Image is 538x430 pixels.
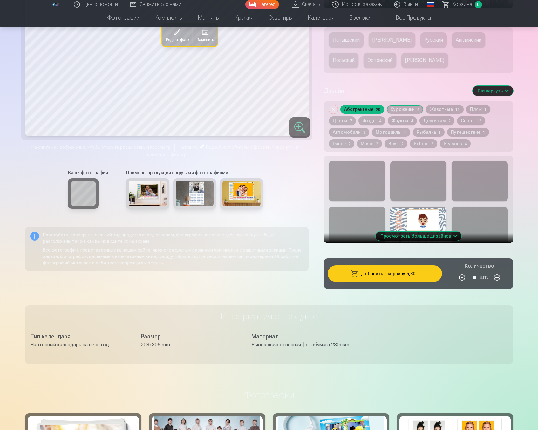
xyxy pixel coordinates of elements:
span: 1 [484,107,487,112]
div: Размер [141,332,239,341]
h3: Информация о продукте [30,311,508,322]
button: Пляж1 [466,105,490,114]
h6: Ваши фотографии [68,169,108,176]
span: 2 [401,142,404,146]
span: 4 [465,142,467,146]
button: Развернуть [473,86,513,96]
button: Рыбалка1 [413,128,445,137]
span: Заменить [196,37,214,42]
a: Брелоки [342,9,378,27]
div: шт. [480,270,488,285]
span: 1 [404,130,406,135]
a: Кружки [227,9,261,27]
span: Редакт. фото [206,145,234,150]
span: Редакт. фото [166,37,188,42]
h5: Дизайн [324,86,467,95]
button: [PERSON_NAME] [369,32,415,48]
a: Комплекты [147,9,190,27]
button: Dance2 [329,139,354,148]
div: Высококачественная фотобумага 230gsm [251,341,349,349]
h5: Количество [465,262,494,270]
span: 1 [439,130,441,135]
p: Пожалуйста, проверьте внешний вид продукта перед заказом, фотографии на произведённом продукте бу... [43,232,304,244]
div: Настенный календарь на весь год [30,341,128,349]
button: Ягоды4 [358,116,385,125]
button: Мотоциклы1 [372,128,410,137]
span: 2 [348,142,351,146]
span: Нажмите на изображение, чтобы открыть расширенный просмотр [31,144,171,150]
a: Фотографии [100,9,147,27]
button: Автомобили3 [329,128,369,137]
button: Просмотреть больше дизайнов [375,232,461,241]
button: Boys2 [385,139,407,148]
button: School2 [410,139,437,148]
span: Нажмите [179,145,198,150]
span: 2 [376,142,378,146]
span: 0 [475,1,482,8]
button: Спорт12 [457,116,485,125]
span: 3 [363,130,365,135]
div: Тип календаря [30,332,128,341]
a: Сувениры [261,9,300,27]
span: 2 [431,142,433,146]
span: 2 [448,119,451,123]
button: [PERSON_NAME] [401,53,448,68]
a: Все продукты [378,9,439,27]
span: 11 [455,107,460,112]
img: /fa4 [52,3,59,6]
span: 6 [417,107,419,112]
span: 20 [376,107,380,112]
div: 203x305 mm [141,341,239,349]
button: Путешествие1 [447,128,489,137]
button: Фрукты4 [388,116,417,125]
button: Художники6 [387,105,423,114]
div: Материал [251,332,349,341]
h6: Примеры продукции с другими фотографиями [124,169,266,176]
button: Заменить [192,23,217,46]
span: Корзина [452,1,472,8]
span: 4 [379,119,381,123]
button: Seasons4 [440,139,471,148]
span: " [234,145,236,150]
button: Латышский [329,32,364,48]
span: 1 [483,130,485,135]
span: 4 [411,119,413,123]
button: Цветы7 [329,116,356,125]
h3: Фотографии [30,389,508,401]
button: Music2 [357,139,382,148]
span: " [198,145,200,150]
button: Эстонский [364,53,396,68]
button: Английский [452,32,485,48]
span: 7 [350,119,352,123]
span: 12 [477,119,481,123]
button: Абстрактные20 [340,105,384,114]
a: Магниты [190,9,227,27]
button: Добавить в корзину:5,30 € [328,265,442,282]
button: Девочкам2 [419,116,454,125]
button: Редакт. фото [162,23,192,46]
p: Все фотографии, представленные на нашем сайте, являются сжатыми копиями оригиналов с защитными зн... [43,247,304,266]
button: Русский [420,32,447,48]
a: Календари [300,9,342,27]
button: Животные11 [426,105,464,114]
button: Польский [329,53,358,68]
